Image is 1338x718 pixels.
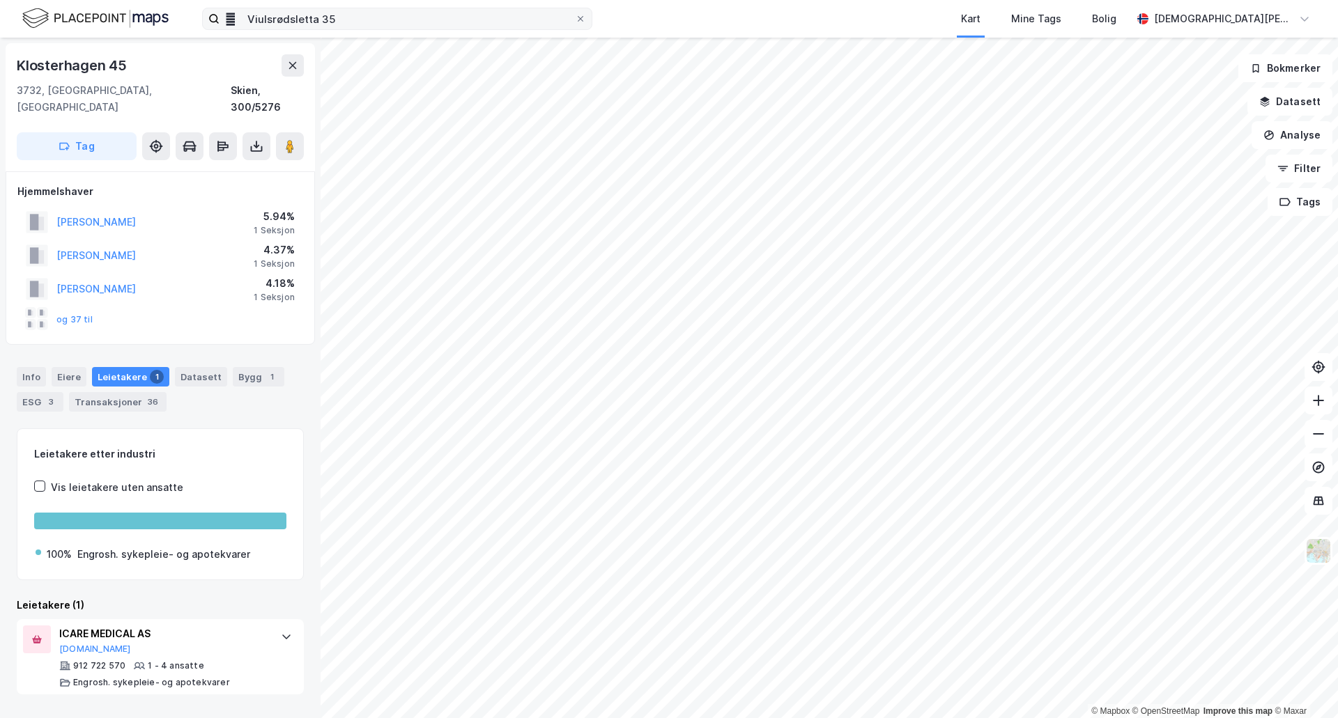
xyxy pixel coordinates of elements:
div: 3 [44,395,58,409]
div: Transaksjoner [69,392,167,412]
div: Leietakere [92,367,169,387]
div: Kart [961,10,981,27]
div: 1 [150,370,164,384]
div: Klosterhagen 45 [17,54,130,77]
a: Improve this map [1204,706,1272,716]
button: Tags [1268,188,1332,216]
div: Vis leietakere uten ansatte [51,479,183,496]
div: Info [17,367,46,387]
a: OpenStreetMap [1132,706,1200,716]
button: Tag [17,132,137,160]
div: Bolig [1092,10,1116,27]
a: Mapbox [1091,706,1130,716]
div: 1 Seksjon [254,292,295,303]
div: Leietakere (1) [17,597,304,614]
button: Analyse [1252,121,1332,149]
div: 1 [265,370,279,384]
div: Eiere [52,367,86,387]
div: [DEMOGRAPHIC_DATA][PERSON_NAME] [1154,10,1293,27]
div: 1 Seksjon [254,258,295,270]
iframe: Chat Widget [1268,651,1338,718]
div: 3732, [GEOGRAPHIC_DATA], [GEOGRAPHIC_DATA] [17,82,231,116]
button: Filter [1266,155,1332,182]
div: 100% [47,546,72,563]
div: Datasett [175,367,227,387]
div: 4.37% [254,242,295,258]
button: [DOMAIN_NAME] [59,643,131,655]
div: 5.94% [254,208,295,225]
div: 912 722 570 [73,660,125,671]
div: 36 [145,395,161,409]
button: Bokmerker [1238,54,1332,82]
div: 1 - 4 ansatte [148,660,204,671]
input: Søk på adresse, matrikkel, gårdeiere, leietakere eller personer [220,8,575,29]
div: ESG [17,392,63,412]
div: Bygg [233,367,284,387]
div: 4.18% [254,275,295,292]
div: Kontrollprogram for chat [1268,651,1338,718]
div: Skien, 300/5276 [231,82,304,116]
div: Engrosh. sykepleie- og apotekvarer [73,677,230,688]
button: Datasett [1247,88,1332,116]
div: Hjemmelshaver [17,183,303,200]
div: Engrosh. sykepleie- og apotekvarer [77,546,250,563]
div: Leietakere etter industri [34,446,286,462]
img: Z [1305,538,1332,564]
div: Mine Tags [1011,10,1061,27]
div: 1 Seksjon [254,225,295,236]
div: ICARE MEDICAL AS [59,625,267,642]
img: logo.f888ab2527a4732fd821a326f86c7f29.svg [22,6,169,31]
